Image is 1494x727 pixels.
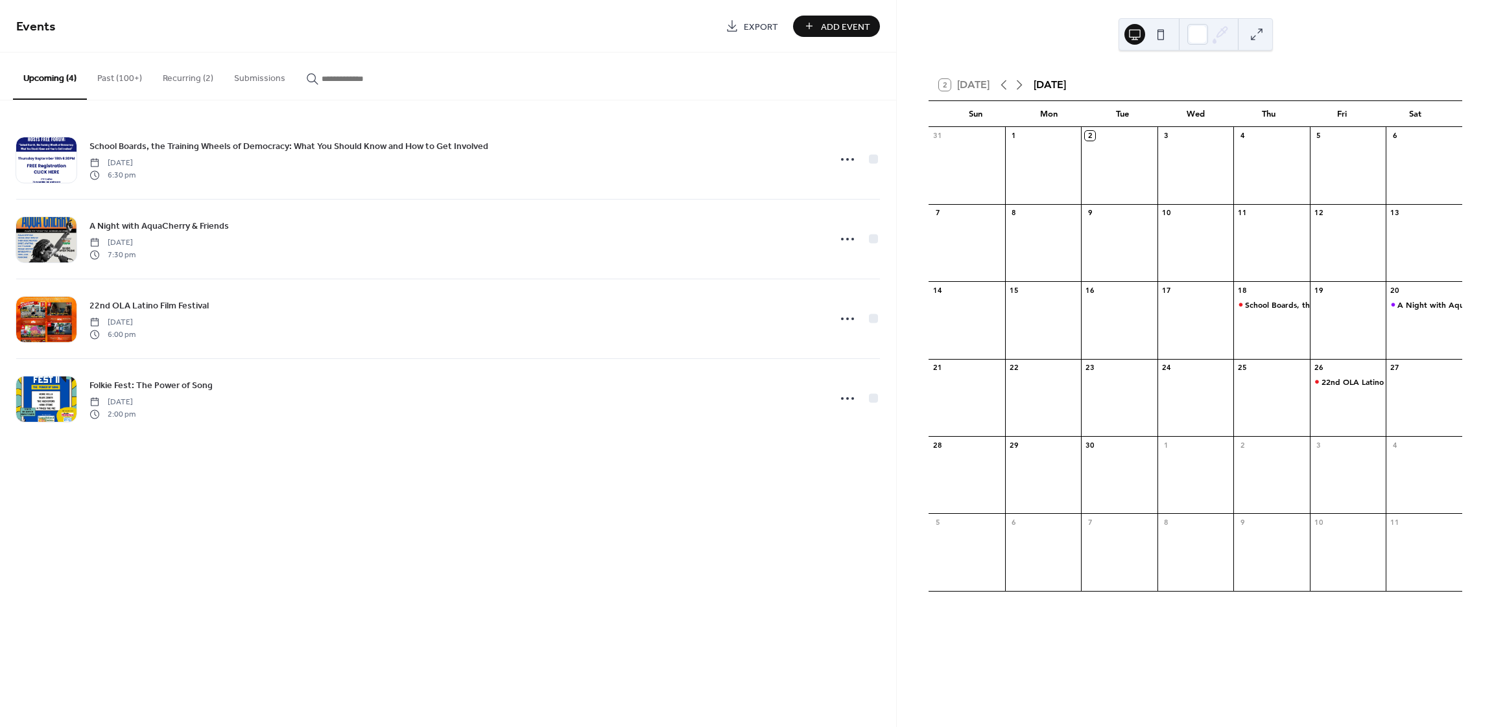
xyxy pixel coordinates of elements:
[939,101,1012,127] div: Sun
[1161,208,1171,218] div: 10
[932,517,942,527] div: 5
[89,408,136,420] span: 2:00 pm
[89,169,136,181] span: 6:30 pm
[1161,363,1171,373] div: 24
[1237,363,1247,373] div: 25
[1237,440,1247,450] div: 2
[1314,208,1323,218] div: 12
[89,299,209,313] span: 22nd OLA Latino Film Festival
[1322,376,1431,387] div: 22nd OLA Latino Film Festival
[16,14,56,40] span: Events
[1310,376,1386,387] div: 22nd OLA Latino Film Festival
[1314,517,1323,527] div: 10
[89,378,213,393] a: Folkie Fest: The Power of Song
[1237,517,1247,527] div: 9
[793,16,880,37] button: Add Event
[1085,517,1095,527] div: 7
[932,208,942,218] div: 7
[89,298,209,313] a: 22nd OLA Latino Film Festival
[1012,101,1085,127] div: Mon
[1390,208,1399,218] div: 13
[1390,440,1399,450] div: 4
[224,52,296,98] button: Submissions
[89,220,229,233] span: A Night with AquaCherry & Friends
[89,218,229,233] a: A Night with AquaCherry & Friends
[152,52,224,98] button: Recurring (2)
[1390,131,1399,141] div: 6
[1237,285,1247,295] div: 18
[1233,299,1310,310] div: School Boards, the Training Wheels of Democracy: What You Should Know and How to Get Involved
[1085,208,1095,218] div: 9
[1009,517,1019,527] div: 6
[932,285,942,295] div: 14
[1009,131,1019,141] div: 1
[1232,101,1305,127] div: Thu
[1314,285,1323,295] div: 19
[1305,101,1379,127] div: Fri
[1159,101,1232,127] div: Wed
[89,397,136,408] span: [DATE]
[1085,440,1095,450] div: 30
[932,131,942,141] div: 31
[1009,285,1019,295] div: 15
[1390,285,1399,295] div: 20
[1085,285,1095,295] div: 16
[1085,101,1159,127] div: Tue
[716,16,788,37] a: Export
[89,237,136,249] span: [DATE]
[1237,208,1247,218] div: 11
[89,140,488,154] span: School Boards, the Training Wheels of Democracy: What You Should Know and How to Get Involved
[1314,440,1323,450] div: 3
[89,317,136,329] span: [DATE]
[932,363,942,373] div: 21
[1161,131,1171,141] div: 3
[1009,208,1019,218] div: 8
[1386,299,1462,310] div: A Night with AquaCherry & Friends
[1009,363,1019,373] div: 22
[87,52,152,98] button: Past (100+)
[1161,517,1171,527] div: 8
[932,440,942,450] div: 28
[1390,517,1399,527] div: 11
[89,139,488,154] a: School Boards, the Training Wheels of Democracy: What You Should Know and How to Get Involved
[89,249,136,260] span: 7:30 pm
[89,157,136,169] span: [DATE]
[1085,363,1095,373] div: 23
[89,329,136,340] span: 6:00 pm
[1161,285,1171,295] div: 17
[1237,131,1247,141] div: 4
[1161,440,1171,450] div: 1
[821,20,870,34] span: Add Event
[89,379,213,393] span: Folkie Fest: The Power of Song
[13,52,87,100] button: Upcoming (4)
[1314,131,1323,141] div: 5
[744,20,778,34] span: Export
[1009,440,1019,450] div: 29
[1379,101,1452,127] div: Sat
[1034,77,1066,93] div: [DATE]
[1390,363,1399,373] div: 27
[1314,363,1323,373] div: 26
[1085,131,1095,141] div: 2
